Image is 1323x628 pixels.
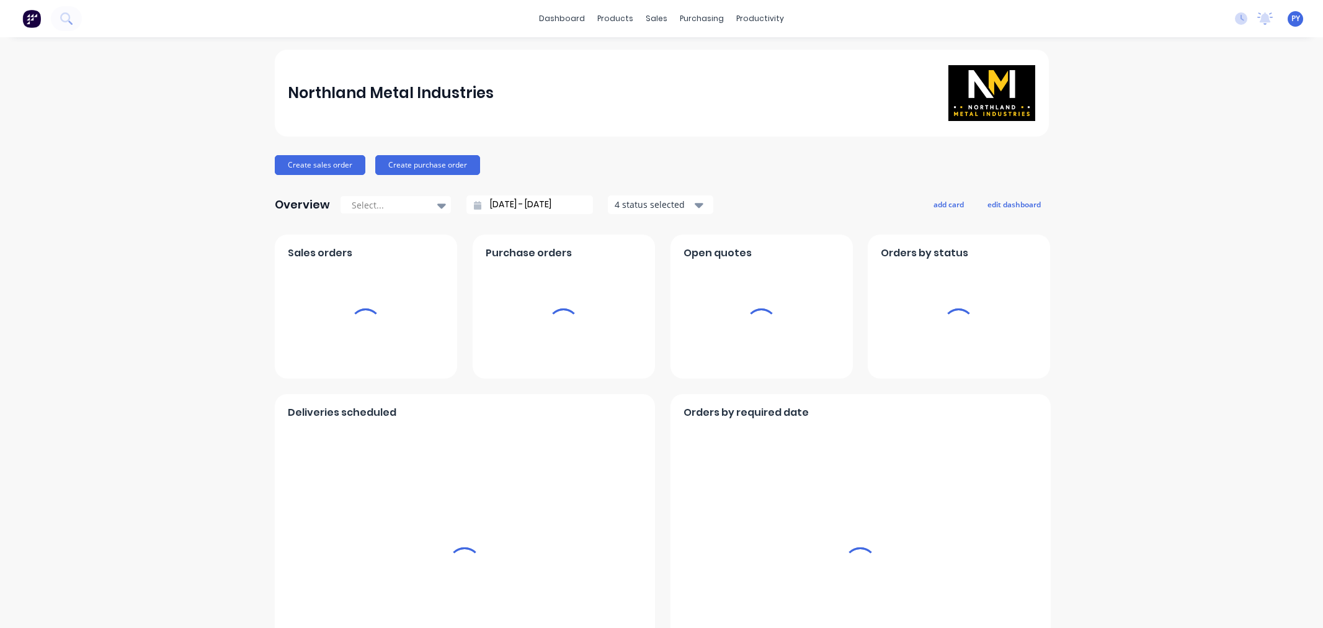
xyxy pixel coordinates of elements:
[375,155,480,175] button: Create purchase order
[288,246,352,261] span: Sales orders
[288,405,396,420] span: Deliveries scheduled
[881,246,968,261] span: Orders by status
[288,81,494,105] div: Northland Metal Industries
[591,9,639,28] div: products
[684,405,809,420] span: Orders by required date
[615,198,693,211] div: 4 status selected
[1291,13,1300,24] span: PY
[533,9,591,28] a: dashboard
[684,246,752,261] span: Open quotes
[979,196,1049,212] button: edit dashboard
[608,195,713,214] button: 4 status selected
[948,65,1035,121] img: Northland Metal Industries
[639,9,674,28] div: sales
[925,196,972,212] button: add card
[275,155,365,175] button: Create sales order
[22,9,41,28] img: Factory
[275,192,330,217] div: Overview
[730,9,790,28] div: productivity
[674,9,730,28] div: purchasing
[486,246,572,261] span: Purchase orders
